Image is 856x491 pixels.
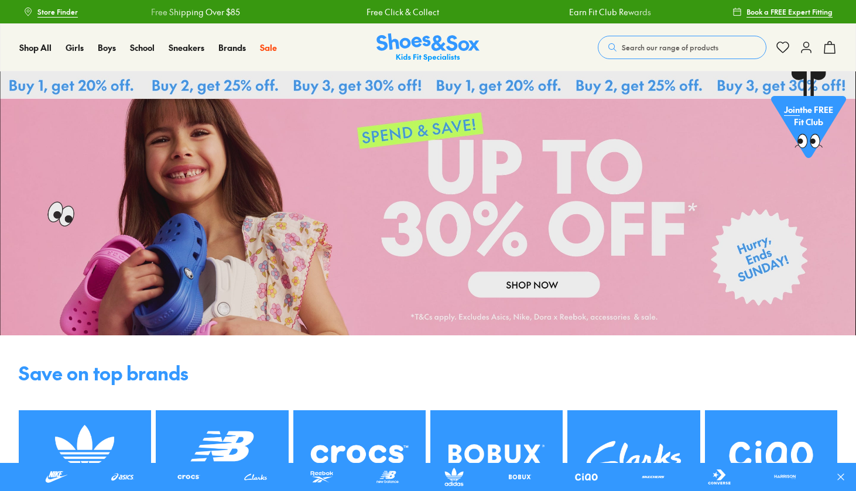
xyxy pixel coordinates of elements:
[732,1,833,22] a: Book a FREE Expert Fitting
[66,42,84,53] span: Girls
[19,42,52,53] span: Shop All
[66,42,84,54] a: Girls
[169,42,204,54] a: Sneakers
[376,33,480,62] a: Shoes & Sox
[747,6,833,17] span: Book a FREE Expert Fitting
[366,6,439,18] a: Free Click & Collect
[98,42,116,53] span: Boys
[569,6,650,18] a: Earn Fit Club Rewards
[771,71,846,164] a: Jointhe FREE Fit Club
[376,33,480,62] img: SNS_Logo_Responsive.svg
[130,42,155,53] span: School
[130,42,155,54] a: School
[23,1,78,22] a: Store Finder
[218,42,246,54] a: Brands
[771,94,846,138] p: the FREE Fit Club
[19,42,52,54] a: Shop All
[622,42,718,53] span: Search our range of products
[784,104,800,115] span: Join
[218,42,246,53] span: Brands
[260,42,277,54] a: Sale
[598,36,766,59] button: Search our range of products
[260,42,277,53] span: Sale
[98,42,116,54] a: Boys
[37,6,78,17] span: Store Finder
[169,42,204,53] span: Sneakers
[150,6,239,18] a: Free Shipping Over $85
